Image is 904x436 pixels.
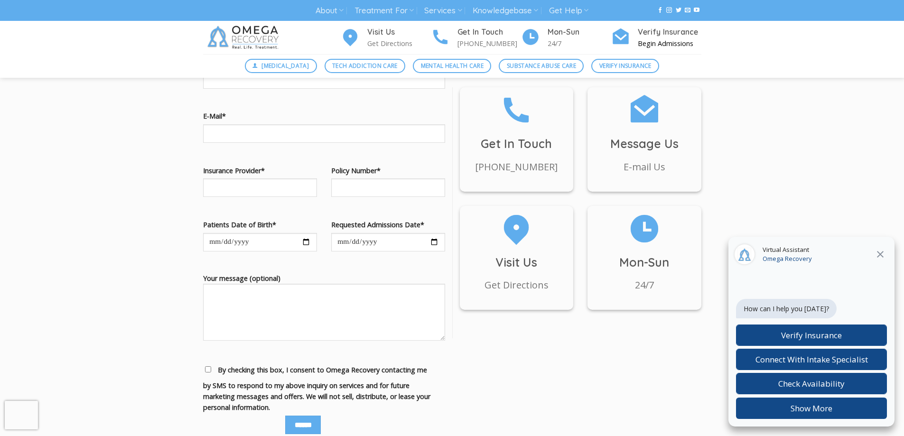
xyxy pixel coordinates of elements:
a: Tech Addiction Care [325,59,406,73]
a: Follow on Instagram [666,7,672,14]
a: Visit Us Get Directions [460,211,574,293]
p: 24/7 [548,38,611,49]
span: Substance Abuse Care [507,61,576,70]
a: Follow on YouTube [694,7,699,14]
a: About [316,2,344,19]
label: Insurance Provider* [203,165,317,176]
a: [MEDICAL_DATA] [245,59,317,73]
a: Follow on Facebook [657,7,663,14]
a: Services [424,2,462,19]
h4: Get In Touch [457,26,521,38]
h3: Mon-Sun [587,253,701,272]
a: Send us an email [685,7,690,14]
p: 24/7 [587,278,701,293]
h4: Visit Us [367,26,431,38]
a: Get In Touch [PHONE_NUMBER] [460,92,574,175]
label: Policy Number* [331,165,445,176]
h3: Message Us [587,134,701,153]
h4: Mon-Sun [548,26,611,38]
h3: Visit Us [460,253,574,272]
span: By checking this box, I consent to Omega Recovery contacting me by SMS to respond to my above inq... [203,365,430,412]
a: Follow on Twitter [676,7,681,14]
a: Get In Touch [PHONE_NUMBER] [431,26,521,49]
label: E-Mail* [203,111,445,121]
label: Requested Admissions Date* [331,219,445,230]
a: Mental Health Care [413,59,491,73]
span: Verify Insurance [599,61,652,70]
h3: Get In Touch [460,134,574,153]
p: E-mail Us [587,159,701,175]
label: Patients Date of Birth* [203,219,317,230]
p: [PHONE_NUMBER] [460,159,574,175]
p: Get Directions [367,38,431,49]
a: Treatment For [354,2,414,19]
a: Message Us E-mail Us [587,92,701,175]
a: Get Help [549,2,588,19]
span: Tech Addiction Care [332,61,398,70]
p: Begin Admissions [638,38,701,49]
p: [PHONE_NUMBER] [457,38,521,49]
img: Omega Recovery [203,21,286,54]
input: By checking this box, I consent to Omega Recovery contacting me by SMS to respond to my above inq... [205,366,211,372]
a: Verify Insurance [591,59,659,73]
a: Substance Abuse Care [499,59,584,73]
h4: Verify Insurance [638,26,701,38]
span: Mental Health Care [421,61,484,70]
a: Visit Us Get Directions [341,26,431,49]
label: Your message (optional) [203,273,445,347]
span: [MEDICAL_DATA] [261,61,309,70]
a: Knowledgebase [473,2,538,19]
a: Verify Insurance Begin Admissions [611,26,701,49]
p: Get Directions [460,278,574,293]
textarea: Your message (optional) [203,284,445,341]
